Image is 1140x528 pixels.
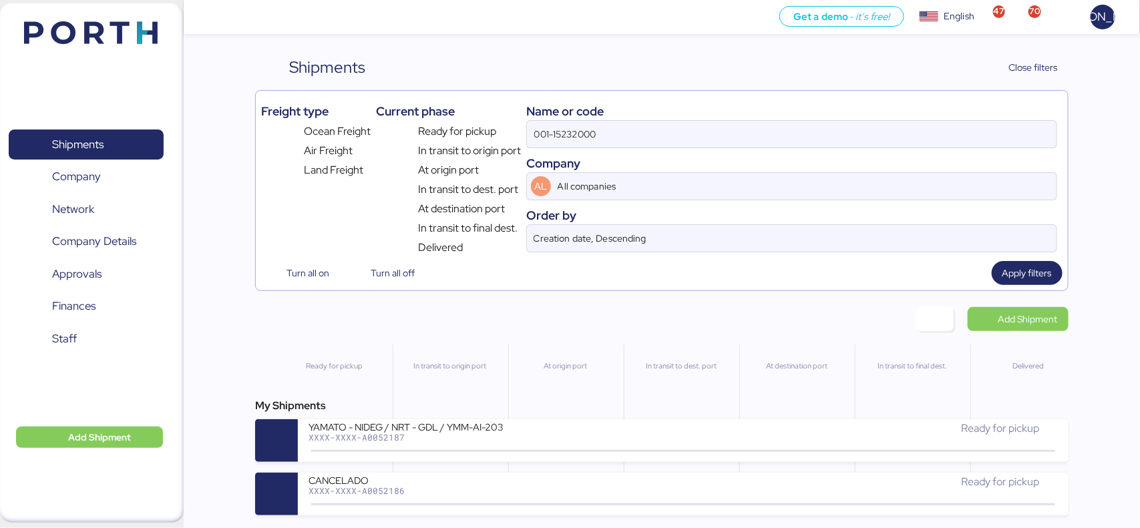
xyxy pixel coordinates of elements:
[976,360,1080,372] div: Delivered
[9,291,164,322] a: Finances
[9,226,164,257] a: Company Details
[52,200,94,219] span: Network
[526,102,1057,120] div: Name or code
[287,265,329,281] span: Turn all on
[555,173,1018,200] input: AL
[968,307,1069,331] a: Add Shipment
[526,206,1057,224] div: Order by
[309,433,629,442] div: XXXX-XXXX-A0052187
[255,398,1068,414] div: My Shipments
[52,296,96,316] span: Finances
[399,360,502,372] div: In transit to origin port
[68,429,131,445] span: Add Shipment
[289,55,365,79] div: Shipments
[282,360,386,372] div: Ready for pickup
[304,143,353,159] span: Air Freight
[944,9,974,23] div: English
[418,123,496,140] span: Ready for pickup
[992,261,1063,285] button: Apply filters
[192,6,214,29] button: Menu
[1002,265,1052,281] span: Apply filters
[261,261,340,285] button: Turn all on
[418,162,479,178] span: At origin port
[261,102,370,120] div: Freight type
[418,182,518,198] span: In transit to dest. port
[418,220,518,236] span: In transit to final dest.
[418,240,463,256] span: Delivered
[9,194,164,225] a: Network
[304,123,371,140] span: Ocean Freight
[52,264,102,284] span: Approvals
[418,143,521,159] span: In transit to origin port
[998,311,1058,327] span: Add Shipment
[1009,59,1058,75] span: Close filters
[9,259,164,290] a: Approvals
[309,474,629,485] div: CANCELADO
[371,265,415,281] span: Turn all off
[630,360,733,372] div: In transit to dest. port
[9,324,164,354] a: Staff
[861,360,964,372] div: In transit to final dest.
[961,421,1039,435] span: Ready for pickup
[514,360,618,372] div: At origin port
[535,179,548,194] span: AL
[52,167,101,186] span: Company
[52,135,104,154] span: Shipments
[9,162,164,192] a: Company
[309,486,629,495] div: XXXX-XXXX-A0052186
[52,329,77,348] span: Staff
[982,55,1069,79] button: Close filters
[52,232,136,251] span: Company Details
[9,129,164,160] a: Shipments
[376,102,521,120] div: Current phase
[418,201,505,217] span: At destination port
[309,421,629,432] div: YAMATO - NIDEG / NRT - GDL / YMM-AI-203
[526,154,1057,172] div: Company
[745,360,849,372] div: At destination port
[304,162,363,178] span: Land Freight
[16,427,163,448] button: Add Shipment
[961,475,1039,489] span: Ready for pickup
[345,261,425,285] button: Turn all off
